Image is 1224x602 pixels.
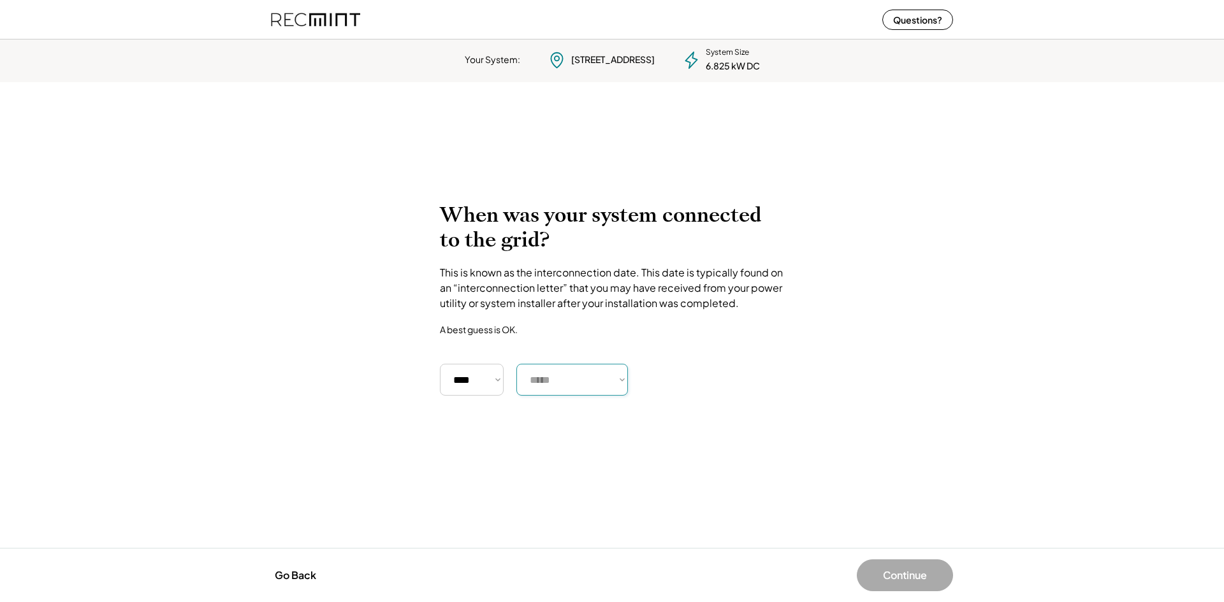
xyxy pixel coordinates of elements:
[465,54,520,66] div: Your System:
[440,265,784,311] div: This is known as the interconnection date. This date is typically found on an “interconnection le...
[440,324,518,335] div: A best guess is OK.
[571,54,655,66] div: [STREET_ADDRESS]
[857,559,953,591] button: Continue
[882,10,953,30] button: Questions?
[706,60,760,73] div: 6.825 kW DC
[271,561,320,589] button: Go Back
[706,47,749,58] div: System Size
[440,203,784,252] h2: When was your system connected to the grid?
[271,3,360,36] img: recmint-logotype%403x%20%281%29.jpeg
